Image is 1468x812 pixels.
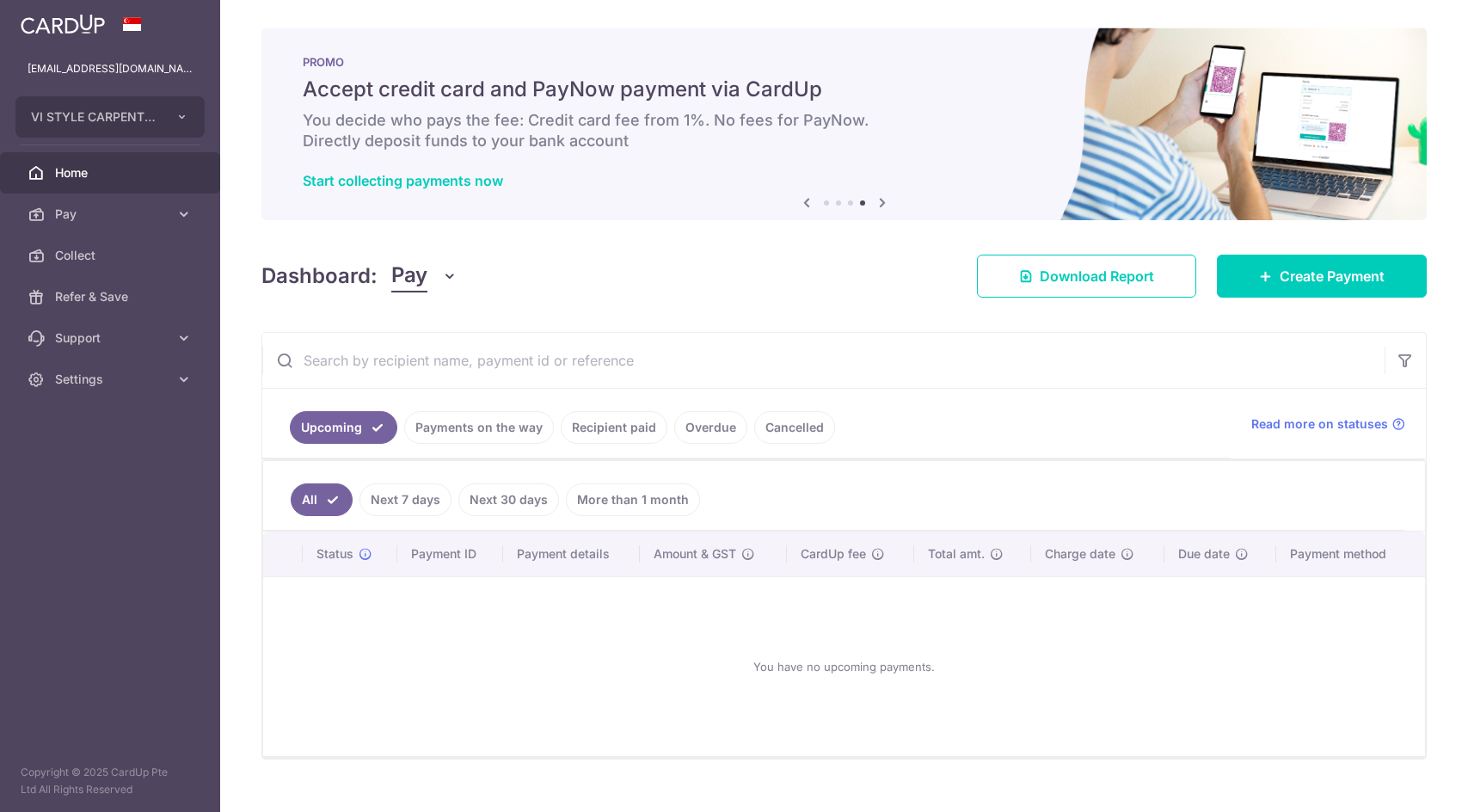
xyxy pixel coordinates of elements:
[1276,532,1425,576] th: Payment method
[290,411,397,444] a: Upcoming
[55,371,169,388] span: Settings
[674,411,747,444] a: Overdue
[55,247,169,264] span: Collect
[291,483,353,516] a: All
[566,483,700,516] a: More than 1 month
[303,55,1385,69] p: PROMO
[754,411,835,444] a: Cancelled
[284,591,1404,742] div: You have no upcoming payments.
[1358,760,1451,803] iframe: Opens a widget where you can find more information
[391,260,458,292] button: Pay
[1040,266,1154,286] span: Download Report
[262,333,1385,388] input: Search by recipient name, payment id or reference
[55,164,169,181] span: Home
[503,532,640,576] th: Payment details
[55,288,169,305] span: Refer & Save
[303,110,1385,151] h6: You decide who pays the fee: Credit card fee from 1%. No fees for PayNow. Directly deposit funds ...
[15,96,205,138] button: VI STYLE CARPENTRY PTE. LTD.
[1251,415,1388,433] span: Read more on statuses
[261,28,1427,220] img: paynow Banner
[397,532,503,576] th: Payment ID
[654,545,736,563] span: Amount & GST
[316,545,353,563] span: Status
[404,411,554,444] a: Payments on the way
[303,76,1385,103] h5: Accept credit card and PayNow payment via CardUp
[31,108,158,126] span: VI STYLE CARPENTRY PTE. LTD.
[261,261,378,292] h4: Dashboard:
[561,411,667,444] a: Recipient paid
[1178,545,1230,563] span: Due date
[1251,415,1405,433] a: Read more on statuses
[28,60,193,77] p: [EMAIL_ADDRESS][DOMAIN_NAME]
[1045,545,1115,563] span: Charge date
[977,255,1196,298] a: Download Report
[1280,266,1385,286] span: Create Payment
[458,483,559,516] a: Next 30 days
[1217,255,1427,298] a: Create Payment
[55,329,169,347] span: Support
[391,260,427,292] span: Pay
[21,14,105,34] img: CardUp
[303,172,503,189] a: Start collecting payments now
[359,483,451,516] a: Next 7 days
[928,545,985,563] span: Total amt.
[55,206,169,223] span: Pay
[801,545,866,563] span: CardUp fee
